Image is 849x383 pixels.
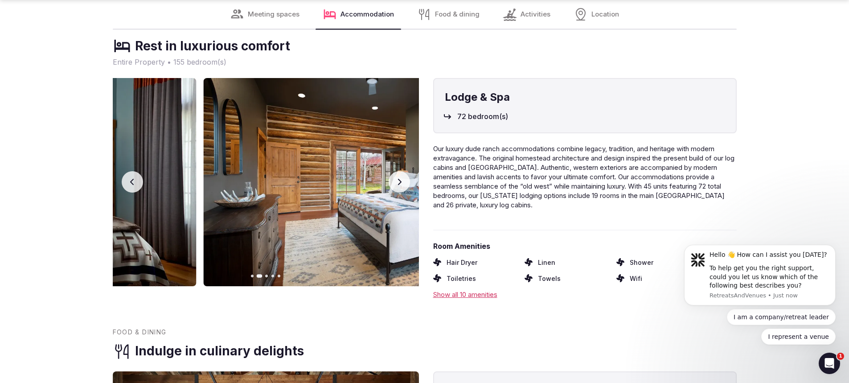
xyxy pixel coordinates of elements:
span: Linen [538,258,555,267]
button: Go to slide 4 [271,275,274,277]
span: Entire Property • 155 bedroom(s) [113,57,737,67]
span: Meeting spaces [248,10,299,19]
span: Wifi [630,274,642,283]
span: Shower [630,258,653,267]
button: Go to slide 5 [278,275,280,277]
span: Accommodation [340,10,394,19]
span: Food & dining [113,328,167,337]
span: Toiletries [447,274,476,283]
span: 72 bedroom(s) [457,111,508,121]
img: Gallery image 2 [203,78,509,286]
span: Activities [521,10,550,19]
span: Hair Dryer [447,258,477,267]
span: Towels [538,274,561,283]
div: Show all 10 amenities [433,290,737,299]
span: 1 [837,353,844,360]
span: Our luxury dude ranch accommodations combine legacy, tradition, and heritage with modern extravag... [433,144,734,209]
button: Go to slide 3 [265,275,268,277]
h3: Indulge in culinary delights [135,342,304,360]
button: Go to slide 1 [251,275,254,277]
button: Go to slide 2 [257,274,262,278]
h3: Rest in luxurious comfort [135,37,290,55]
iframe: Intercom notifications message [671,234,849,379]
iframe: Intercom live chat [819,353,840,374]
span: Food & dining [435,10,480,19]
span: Location [591,10,619,19]
h4: Lodge & Spa [445,90,725,105]
span: Room Amenities [433,241,737,251]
